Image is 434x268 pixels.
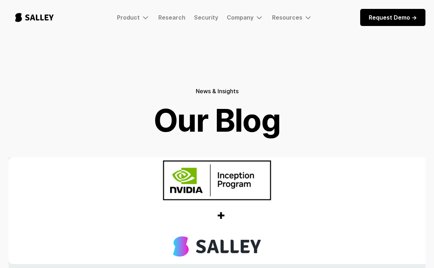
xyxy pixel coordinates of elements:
[158,14,185,21] a: Research
[117,13,150,22] div: Product
[272,14,302,21] div: Resources
[227,14,254,21] div: Company
[360,9,425,26] a: Request Demo ->
[272,13,312,22] div: Resources
[196,86,239,96] h5: News & Insights
[117,14,140,21] div: Product
[227,13,264,22] div: Company
[9,6,60,29] a: home
[194,14,218,21] a: Security
[154,105,280,136] h1: Our Blog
